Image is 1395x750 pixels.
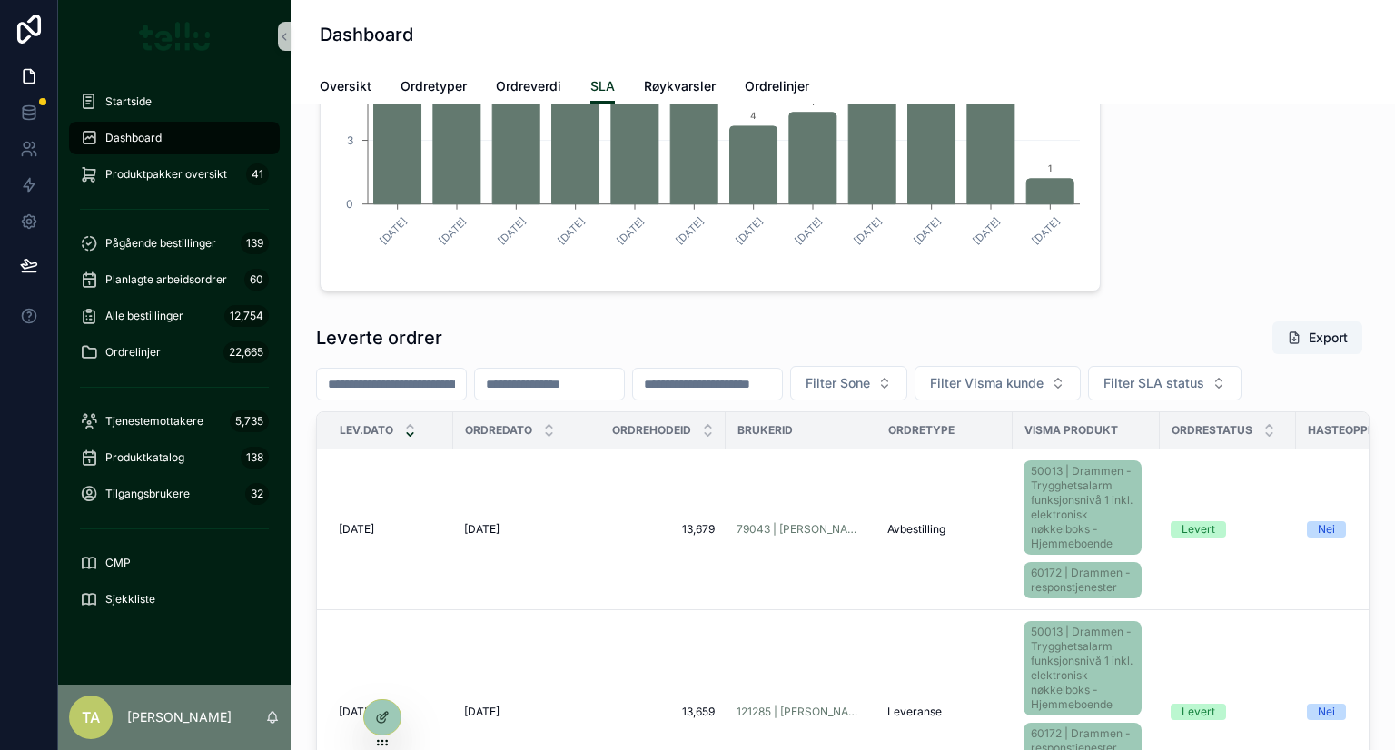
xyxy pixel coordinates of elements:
[1088,366,1242,400] button: Select Button
[69,300,280,332] a: Alle bestillinger12,754
[401,77,467,95] span: Ordretyper
[69,122,280,154] a: Dashboard
[230,410,269,432] div: 5,735
[590,70,615,104] a: SLA
[887,522,1002,537] a: Avbestilling
[105,131,162,145] span: Dashboard
[614,214,647,247] text: [DATE]
[1024,562,1142,598] a: 60172 | Drammen - responstjenester
[105,450,184,465] span: Produktkatalog
[792,214,825,247] text: [DATE]
[127,708,232,726] p: [PERSON_NAME]
[69,478,280,510] a: Tilgangsbrukere32
[105,414,203,429] span: Tjenestemottakere
[612,423,691,438] span: OrdrehodeID
[105,345,161,360] span: Ordrelinjer
[105,94,152,109] span: Startside
[852,214,885,247] text: [DATE]
[464,705,500,719] span: [DATE]
[224,305,269,327] div: 12,754
[244,269,269,291] div: 60
[241,447,269,469] div: 138
[750,110,757,121] text: 4
[339,705,374,719] span: [DATE]
[600,705,715,719] a: 13,659
[1031,464,1134,551] span: 50013 | Drammen - Trygghetsalarm funksjonsnivå 1 inkl. elektronisk nøkkelboks - Hjemmeboende
[347,133,353,147] tspan: 3
[496,214,529,247] text: [DATE]
[320,22,413,47] h1: Dashboard
[1024,423,1118,438] span: Visma produkt
[69,547,280,579] a: CMP
[69,85,280,118] a: Startside
[105,167,227,182] span: Produktpakker oversikt
[737,705,866,719] a: 121285 | [PERSON_NAME]
[737,522,866,537] span: 79043 | [PERSON_NAME]
[401,70,467,106] a: Ordretyper
[105,309,183,323] span: Alle bestillinger
[464,522,579,537] a: [DATE]
[58,73,291,639] div: scrollable content
[809,96,816,107] text: 4
[105,487,190,501] span: Tilgangsbrukere
[745,70,809,106] a: Ordrelinjer
[316,325,442,350] h1: Leverte ordrer
[69,158,280,191] a: Produktpakker oversikt41
[246,163,269,185] div: 41
[320,70,371,106] a: Oversikt
[644,77,716,95] span: Røykvarsler
[464,705,579,719] a: [DATE]
[745,77,809,95] span: Ordrelinjer
[1024,457,1149,602] a: 50013 | Drammen - Trygghetsalarm funksjonsnivå 1 inkl. elektronisk nøkkelboks - Hjemmeboende60172...
[69,227,280,260] a: Pågående bestillinger139
[320,77,371,95] span: Oversikt
[1272,321,1362,354] button: Export
[1172,423,1252,438] span: Ordrestatus
[69,405,280,438] a: Tjenestemottakere5,735
[887,705,1002,719] a: Leveranse
[1031,625,1134,712] span: 50013 | Drammen - Trygghetsalarm funksjonsnivå 1 inkl. elektronisk nøkkelboks - Hjemmeboende
[911,214,944,247] text: [DATE]
[69,336,280,369] a: Ordrelinjer22,665
[82,706,100,728] span: TA
[555,214,588,247] text: [DATE]
[806,374,870,392] span: Filter Sone
[915,366,1081,400] button: Select Button
[105,556,131,570] span: CMP
[887,522,945,537] span: Avbestilling
[465,423,532,438] span: Ordredato
[1182,704,1215,720] div: Levert
[339,522,374,537] span: [DATE]
[241,232,269,254] div: 139
[496,70,561,106] a: Ordreverdi
[105,272,227,287] span: Planlagte arbeidsordrer
[1318,521,1335,538] div: Nei
[69,263,280,296] a: Planlagte arbeidsordrer60
[1024,621,1142,715] a: 50013 | Drammen - Trygghetsalarm funksjonsnivå 1 inkl. elektronisk nøkkelboks - Hjemmeboende
[1048,163,1052,173] text: 1
[105,236,216,251] span: Pågående bestillinger
[1031,566,1134,595] span: 60172 | Drammen - responstjenester
[1171,704,1285,720] a: Levert
[737,423,793,438] span: BrukerID
[377,214,410,247] text: [DATE]
[644,70,716,106] a: Røykvarsler
[1171,521,1285,538] a: Levert
[105,592,155,607] span: Sjekkliste
[339,522,442,537] a: [DATE]
[436,214,469,247] text: [DATE]
[600,522,715,537] a: 13,679
[733,214,766,247] text: [DATE]
[1030,214,1063,247] text: [DATE]
[590,77,615,95] span: SLA
[1024,460,1142,555] a: 50013 | Drammen - Trygghetsalarm funksjonsnivå 1 inkl. elektronisk nøkkelboks - Hjemmeboende
[887,705,942,719] span: Leveranse
[888,423,955,438] span: Ordretype
[930,374,1044,392] span: Filter Visma kunde
[245,483,269,505] div: 32
[496,77,561,95] span: Ordreverdi
[790,366,907,400] button: Select Button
